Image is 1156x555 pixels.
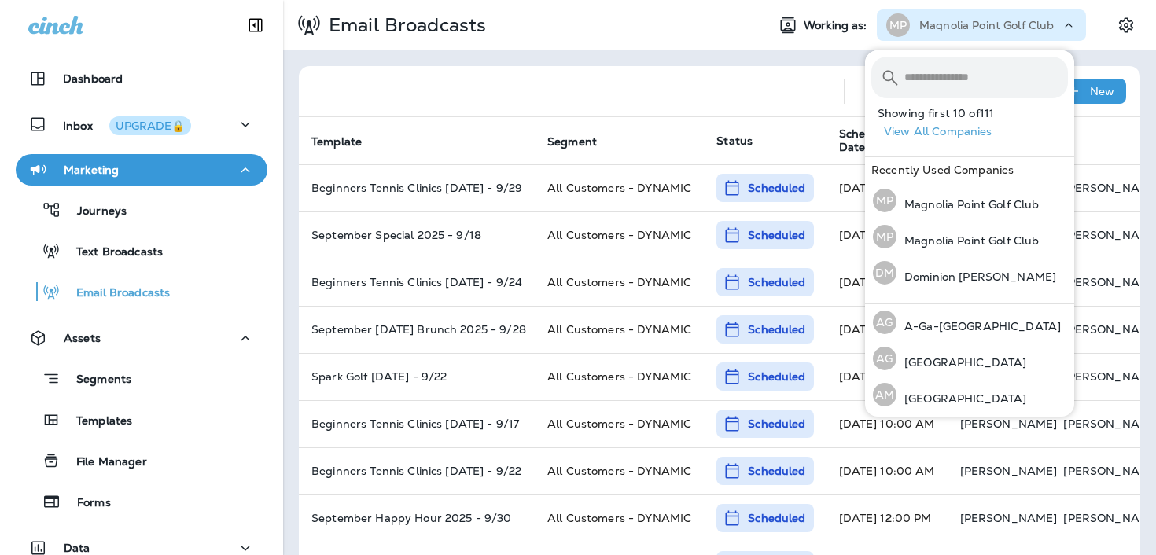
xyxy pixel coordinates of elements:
p: Beginners Tennis Clinics September 2025 - 9/29 [311,182,522,194]
p: [PERSON_NAME] [960,465,1058,477]
p: Beginners Tennis Clinics September 2025 - 9/24 [311,276,522,289]
div: DM [873,261,896,285]
p: [PERSON_NAME] [960,417,1058,430]
button: AG[GEOGRAPHIC_DATA] [865,340,1074,377]
button: AM[GEOGRAPHIC_DATA] [865,377,1074,413]
p: File Manager [61,455,147,470]
p: Spark Golf September 2025 - 9/22 [311,370,522,383]
td: [DATE] 12:00 PM [827,494,948,542]
button: Text Broadcasts [16,234,267,267]
span: Working as: [804,19,871,32]
button: Dashboard [16,63,267,94]
span: Template [311,135,362,149]
p: Dominion [PERSON_NAME] [896,270,1056,283]
button: MPMagnolia Point Golf Club [865,182,1074,219]
span: All Customers - DYNAMIC [547,181,691,195]
button: AGA-Ga-[GEOGRAPHIC_DATA] [865,304,1074,340]
span: All Customers - DYNAMIC [547,464,691,478]
p: Magnolia Point Golf Club [896,234,1039,247]
span: All Customers - DYNAMIC [547,417,691,431]
td: [DATE] 10:00 AM [827,400,948,447]
p: Showing first 10 of 111 [878,107,1074,119]
button: View All Companies [878,119,1074,144]
p: Email Broadcasts [322,13,486,37]
span: All Customers - DYNAMIC [547,228,691,242]
p: A-Ga-[GEOGRAPHIC_DATA] [896,320,1061,333]
p: Dashboard [63,72,123,85]
button: Assets [16,322,267,354]
p: Scheduled [748,510,805,526]
p: Scheduled [748,322,805,337]
p: Scheduled [748,274,805,290]
button: File Manager [16,444,267,477]
span: Scheduled Date [839,127,921,154]
button: Journeys [16,193,267,226]
div: MP [873,189,896,212]
p: Data [64,542,90,554]
p: [PERSON_NAME] [960,512,1058,524]
p: Scheduled [748,463,805,479]
td: [DATE] 10:00 AM [827,164,948,211]
p: [GEOGRAPHIC_DATA] [896,356,1026,369]
td: [DATE] 2:00 PM [827,353,948,400]
p: Inbox [63,116,191,133]
div: MP [873,225,896,248]
span: Scheduled Date [839,127,941,154]
span: Template [311,134,382,149]
span: Status [716,134,753,148]
button: Email Broadcasts [16,275,267,308]
p: Text Broadcasts [61,245,163,260]
div: UPGRADE🔒 [116,120,185,131]
p: Beginners Tennis Clinics September 2025 - 9/22 [311,465,522,477]
p: New [1090,85,1114,97]
td: [DATE] 12:00 PM [827,211,948,259]
td: [DATE] 2:00 PM [827,306,948,353]
p: Magnolia Point Golf Club [919,19,1054,31]
button: DMDominion [PERSON_NAME] [865,255,1074,291]
button: Settings [1112,11,1140,39]
p: Scheduled [748,227,805,243]
p: Scheduled [748,369,805,384]
span: All Customers - DYNAMIC [547,322,691,336]
td: [DATE] 10:00 AM [827,447,948,494]
p: September Happy Hour 2025 - 9/30 [311,512,522,524]
div: AM [873,383,896,406]
div: AG [873,311,896,334]
p: Assets [64,332,101,344]
p: Journeys [61,204,127,219]
div: AG [873,347,896,370]
button: Segments [16,362,267,395]
p: [GEOGRAPHIC_DATA] [896,392,1026,405]
p: Scheduled [748,416,805,432]
button: AG[GEOGRAPHIC_DATA] [US_STATE] [865,413,1074,450]
button: Forms [16,485,267,518]
td: [DATE] 10:00 AM [827,259,948,306]
p: Forms [61,496,111,511]
div: MP [886,13,910,37]
span: All Customers - DYNAMIC [547,511,691,525]
p: Segments [61,373,131,388]
button: InboxUPGRADE🔒 [16,108,267,140]
p: Magnolia Point Golf Club [896,198,1039,211]
button: MPMagnolia Point Golf Club [865,219,1074,255]
button: Templates [16,403,267,436]
span: All Customers - DYNAMIC [547,275,691,289]
p: Templates [61,414,132,429]
button: Search Email Broadcasts [857,75,889,107]
p: Scheduled [748,180,805,196]
p: Beginners Tennis Clinics September 2025 - 9/17 [311,417,522,430]
p: September Special 2025 - 9/18 [311,229,522,241]
button: UPGRADE🔒 [109,116,191,135]
p: Marketing [64,164,119,176]
p: September Sunday Brunch 2025 - 9/28 [311,323,522,336]
p: Email Broadcasts [61,286,170,301]
span: Segment [547,134,617,149]
span: All Customers - DYNAMIC [547,369,691,384]
span: Segment [547,135,597,149]
div: Recently Used Companies [865,157,1074,182]
button: Collapse Sidebar [234,9,278,41]
button: Marketing [16,154,267,186]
